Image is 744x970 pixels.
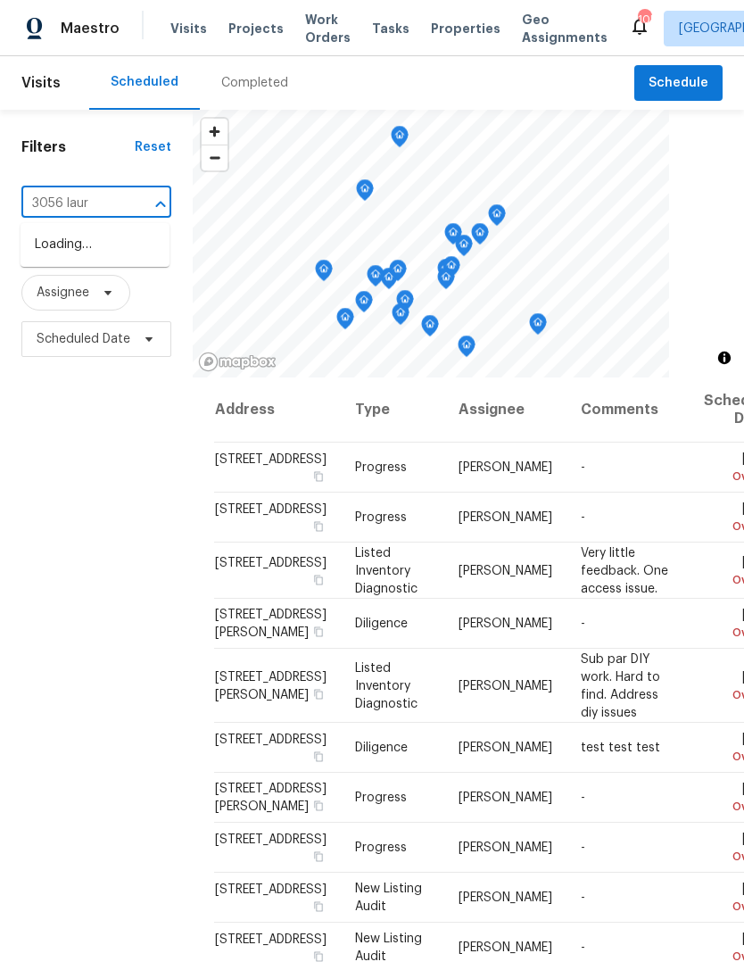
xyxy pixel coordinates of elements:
[529,313,547,341] div: Map marker
[355,618,408,630] span: Diligence
[21,138,135,156] h1: Filters
[459,511,552,524] span: [PERSON_NAME]
[336,308,354,336] div: Map marker
[37,330,130,348] span: Scheduled Date
[341,377,444,443] th: Type
[215,453,327,466] span: [STREET_ADDRESS]
[437,259,455,286] div: Map marker
[455,235,473,262] div: Map marker
[310,624,327,640] button: Copy Address
[581,742,660,754] span: test test test
[221,74,288,92] div: Completed
[421,315,439,343] div: Map marker
[355,546,417,594] span: Listed Inventory Diagnostic
[459,618,552,630] span: [PERSON_NAME]
[459,564,552,576] span: [PERSON_NAME]
[649,72,708,95] span: Schedule
[310,749,327,765] button: Copy Address
[355,841,407,854] span: Progress
[638,11,650,29] div: 105
[61,20,120,37] span: Maestro
[444,223,462,251] div: Map marker
[214,377,341,443] th: Address
[471,223,489,251] div: Map marker
[193,110,669,377] canvas: Map
[444,377,566,443] th: Assignee
[431,20,500,37] span: Properties
[355,461,407,474] span: Progress
[458,336,475,363] div: Map marker
[442,256,460,284] div: Map marker
[488,204,506,232] div: Map marker
[581,461,585,474] span: -
[459,841,552,854] span: [PERSON_NAME]
[459,679,552,692] span: [PERSON_NAME]
[228,20,284,37] span: Projects
[315,260,333,287] div: Map marker
[459,742,552,754] span: [PERSON_NAME]
[581,792,585,804] span: -
[581,841,585,854] span: -
[202,145,227,170] button: Zoom out
[355,933,422,963] span: New Listing Audit
[310,468,327,485] button: Copy Address
[459,461,552,474] span: [PERSON_NAME]
[581,941,585,954] span: -
[215,503,327,516] span: [STREET_ADDRESS]
[396,290,414,318] div: Map marker
[215,609,327,639] span: [STREET_ADDRESS][PERSON_NAME]
[215,783,327,813] span: [STREET_ADDRESS][PERSON_NAME]
[215,734,327,746] span: [STREET_ADDRESS]
[310,685,327,701] button: Copy Address
[522,11,608,46] span: Geo Assignments
[581,652,660,718] span: Sub par DIY work. Hard to find. Address diy issues
[198,352,277,372] a: Mapbox homepage
[305,11,351,46] span: Work Orders
[215,933,327,946] span: [STREET_ADDRESS]
[21,223,169,267] div: Loading…
[37,284,89,302] span: Assignee
[719,348,730,368] span: Toggle attribution
[714,347,735,369] button: Toggle attribution
[355,792,407,804] span: Progress
[310,849,327,865] button: Copy Address
[111,73,178,91] div: Scheduled
[215,670,327,701] span: [STREET_ADDRESS][PERSON_NAME]
[310,899,327,915] button: Copy Address
[355,883,422,913] span: New Listing Audit
[356,179,374,207] div: Map marker
[581,891,585,904] span: -
[21,63,61,103] span: Visits
[459,792,552,804] span: [PERSON_NAME]
[310,949,327,965] button: Copy Address
[372,22,409,35] span: Tasks
[310,571,327,587] button: Copy Address
[310,518,327,535] button: Copy Address
[215,556,327,568] span: [STREET_ADDRESS]
[459,891,552,904] span: [PERSON_NAME]
[391,126,409,153] div: Map marker
[581,511,585,524] span: -
[437,268,455,295] div: Map marker
[389,260,407,287] div: Map marker
[135,138,171,156] div: Reset
[21,190,121,218] input: Search for an address...
[148,192,173,217] button: Close
[355,291,373,319] div: Map marker
[215,833,327,846] span: [STREET_ADDRESS]
[566,377,690,443] th: Comments
[355,742,408,754] span: Diligence
[170,20,207,37] span: Visits
[355,511,407,524] span: Progress
[310,798,327,814] button: Copy Address
[459,941,552,954] span: [PERSON_NAME]
[215,883,327,896] span: [STREET_ADDRESS]
[202,119,227,145] button: Zoom in
[355,661,417,709] span: Listed Inventory Diagnostic
[634,65,723,102] button: Schedule
[581,618,585,630] span: -
[581,546,668,594] span: Very little feedback. One access issue.
[367,265,384,293] div: Map marker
